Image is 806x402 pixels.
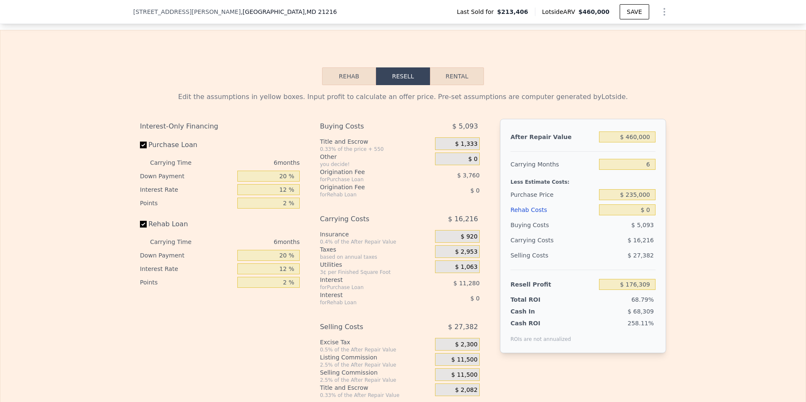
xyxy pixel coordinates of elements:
[140,92,666,102] div: Edit the assumptions in yellow boxes. Input profit to calculate an offer price. Pre-set assumptio...
[320,291,414,299] div: Interest
[320,319,414,335] div: Selling Costs
[140,217,234,232] label: Rehab Loan
[320,168,414,176] div: Origination Fee
[140,142,147,148] input: Purchase Loan
[578,8,610,15] span: $460,000
[140,169,234,183] div: Down Payment
[631,222,654,228] span: $ 5,093
[628,237,654,244] span: $ 16,216
[320,377,432,383] div: 2.5% of the After Repair Value
[133,8,241,16] span: [STREET_ADDRESS][PERSON_NAME]
[448,319,478,335] span: $ 27,382
[320,161,432,168] div: you decide!
[140,196,234,210] div: Points
[510,172,656,187] div: Less Estimate Costs:
[320,383,432,392] div: Title and Escrow
[140,221,147,228] input: Rehab Loan
[510,129,596,145] div: After Repair Value
[455,263,477,271] span: $ 1,063
[320,239,432,245] div: 0.4% of the After Repair Value
[455,341,477,348] span: $ 2,300
[455,386,477,394] span: $ 2,082
[455,248,477,256] span: $ 2,953
[140,183,234,196] div: Interest Rate
[322,67,376,85] button: Rehab
[320,119,414,134] div: Buying Costs
[468,155,478,163] span: $ 0
[320,284,414,291] div: for Purchase Loan
[542,8,578,16] span: Lotside ARV
[320,183,414,191] div: Origination Fee
[430,67,484,85] button: Rental
[320,230,432,239] div: Insurance
[320,137,432,146] div: Title and Escrow
[140,137,234,153] label: Purchase Loan
[320,392,432,399] div: 0.33% of the After Repair Value
[140,119,300,134] div: Interest-Only Financing
[620,4,649,19] button: SAVE
[320,299,414,306] div: for Rehab Loan
[320,254,432,260] div: based on annual taxes
[510,277,596,292] div: Resell Profit
[510,187,596,202] div: Purchase Price
[376,67,430,85] button: Resell
[241,8,337,16] span: , [GEOGRAPHIC_DATA]
[320,269,432,276] div: 3¢ per Finished Square Foot
[510,319,571,327] div: Cash ROI
[628,308,654,315] span: $ 68,309
[628,252,654,259] span: $ 27,382
[455,140,477,148] span: $ 1,333
[320,191,414,198] div: for Rehab Loan
[320,146,432,153] div: 0.33% of the price + 550
[470,295,480,302] span: $ 0
[305,8,337,15] span: , MD 21216
[510,233,563,248] div: Carrying Costs
[140,249,234,262] div: Down Payment
[656,3,673,20] button: Show Options
[448,212,478,227] span: $ 16,216
[320,245,432,254] div: Taxes
[320,176,414,183] div: for Purchase Loan
[320,212,414,227] div: Carrying Costs
[510,248,596,263] div: Selling Costs
[320,153,432,161] div: Other
[510,307,563,316] div: Cash In
[457,8,497,16] span: Last Sold for
[208,235,300,249] div: 6 months
[320,260,432,269] div: Utilities
[461,233,478,241] span: $ 920
[628,320,654,327] span: 258.11%
[452,119,478,134] span: $ 5,093
[510,157,596,172] div: Carrying Months
[140,262,234,276] div: Interest Rate
[631,296,654,303] span: 68.79%
[470,187,480,194] span: $ 0
[150,156,205,169] div: Carrying Time
[150,235,205,249] div: Carrying Time
[457,172,479,179] span: $ 3,760
[320,368,432,377] div: Selling Commission
[208,156,300,169] div: 6 months
[451,356,478,364] span: $ 11,500
[510,217,596,233] div: Buying Costs
[497,8,528,16] span: $213,406
[510,202,596,217] div: Rehab Costs
[454,280,480,287] span: $ 11,280
[320,346,432,353] div: 0.5% of the After Repair Value
[320,353,432,362] div: Listing Commission
[320,338,432,346] div: Excise Tax
[140,276,234,289] div: Points
[320,276,414,284] div: Interest
[510,295,563,304] div: Total ROI
[510,327,571,343] div: ROIs are not annualized
[320,362,432,368] div: 2.5% of the After Repair Value
[451,371,478,379] span: $ 11,500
